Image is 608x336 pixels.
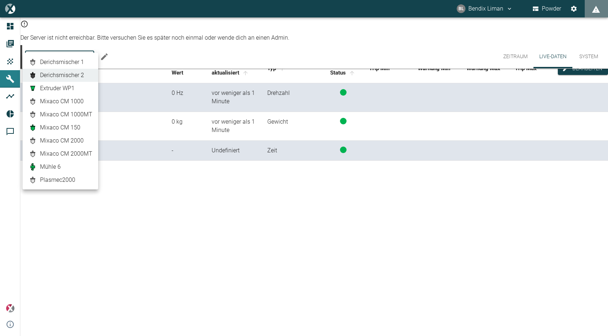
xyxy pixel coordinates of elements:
a: Plasmec2000 [28,176,92,184]
a: Derichsmischer 1 [28,58,92,67]
span: Plasmec2000 [40,176,75,184]
a: Mixaco CM 2000 [28,136,92,145]
span: Extruder WP1 [40,84,75,93]
a: Mühle 6 [28,163,92,171]
span: Mixaco CM 1000MT [40,110,92,119]
a: Mixaco CM 2000MT [28,149,92,158]
span: Mixaco CM 2000MT [40,149,92,158]
a: Derichsmischer 2 [28,71,92,80]
span: Mixaco CM 2000 [40,136,84,145]
span: Mühle 6 [40,163,61,171]
a: Mixaco CM 150 [28,123,92,132]
a: Mixaco CM 1000 [28,97,92,106]
a: Extruder WP1 [28,84,92,93]
span: Derichsmischer 2 [40,71,84,80]
span: Mixaco CM 150 [40,123,80,132]
a: Mixaco CM 1000MT [28,110,92,119]
span: Derichsmischer 1 [40,58,84,67]
span: Mixaco CM 1000 [40,97,84,106]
